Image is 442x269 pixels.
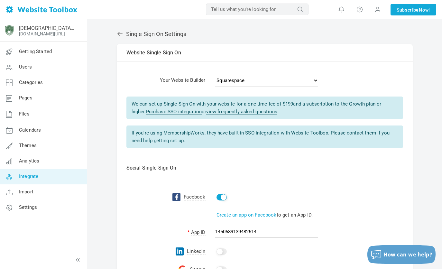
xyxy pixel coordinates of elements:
td: Your Website Builder [117,71,206,92]
span: Users [19,64,32,70]
span: 199 [285,101,293,107]
span: Import [19,189,33,195]
td: Social Single Sign On [117,159,413,177]
a: [DEMOGRAPHIC_DATA] on the Green Golf Club Private Forum [19,25,75,31]
input: Tell us what you're looking for [206,4,308,15]
td: Website Single Sign On [117,44,413,62]
a: SubscribeNow! [391,4,436,15]
a: [DOMAIN_NAME][URL] [19,31,65,36]
span: Settings [19,204,37,210]
span: Categories [19,79,43,85]
span: Calendars [19,127,41,133]
h2: Single Sign On Settings [117,31,413,38]
td: to get an App ID. [117,206,413,224]
img: facebook-logo.svg [172,193,180,201]
span: How can we help? [383,251,432,258]
span: Facebook [184,194,205,200]
span: Now! [419,6,430,14]
img: linkedin-logo.svg [176,247,184,255]
span: LinkedIn [187,248,205,255]
a: Purchase SSO integration [146,109,202,115]
div: If you're using MembershipWorks, they have built-in SSO integration with Website Toolbox. Please ... [126,125,403,148]
span: Getting Started [19,49,52,54]
span: App ID [191,229,206,236]
span: Integrate [19,173,38,179]
a: Create an app on Facebook [216,212,277,218]
span: Themes [19,143,37,148]
img: LOTGBR%20LOGO%20TRANSPARENT%20BKGRD.png [4,25,14,36]
span: Pages [19,95,32,101]
a: view frequently asked questions [206,109,277,115]
span: Analytics [19,158,39,164]
button: How can we help? [367,245,436,264]
span: Files [19,111,30,117]
div: We can set up Single Sign On with your website for a one-time fee of $ and a subscription to the ... [126,97,403,119]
